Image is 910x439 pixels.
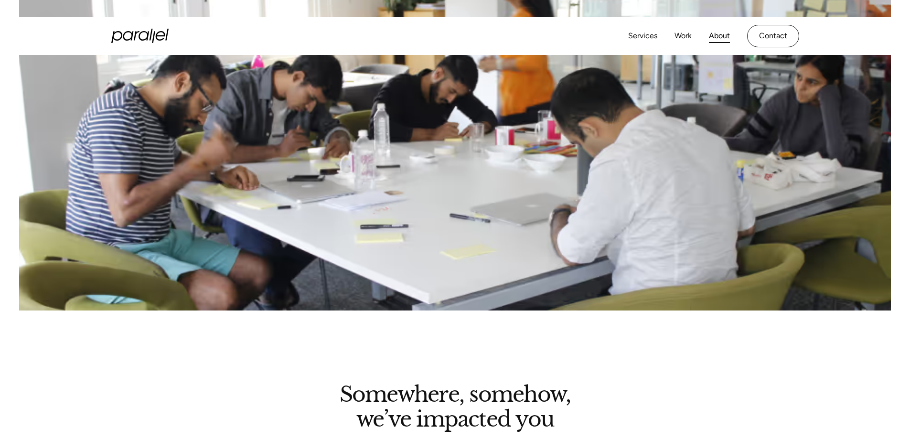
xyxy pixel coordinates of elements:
a: home [111,29,169,43]
a: Work [674,29,692,43]
a: Services [628,29,657,43]
a: Contact [747,25,799,47]
a: About [709,29,730,43]
h2: Somewhere, somehow, we’ve impacted you [130,387,780,432]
